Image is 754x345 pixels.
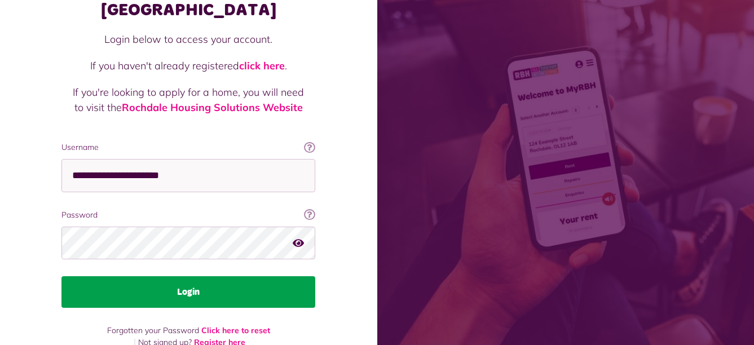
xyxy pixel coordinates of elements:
[61,209,315,221] label: Password
[201,325,270,335] a: Click here to reset
[73,58,304,73] p: If you haven't already registered .
[73,32,304,47] p: Login below to access your account.
[61,276,315,308] button: Login
[73,85,304,115] p: If you're looking to apply for a home, you will need to visit the
[239,59,285,72] a: click here
[61,141,315,153] label: Username
[122,101,303,114] a: Rochdale Housing Solutions Website
[107,325,199,335] span: Forgotten your Password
